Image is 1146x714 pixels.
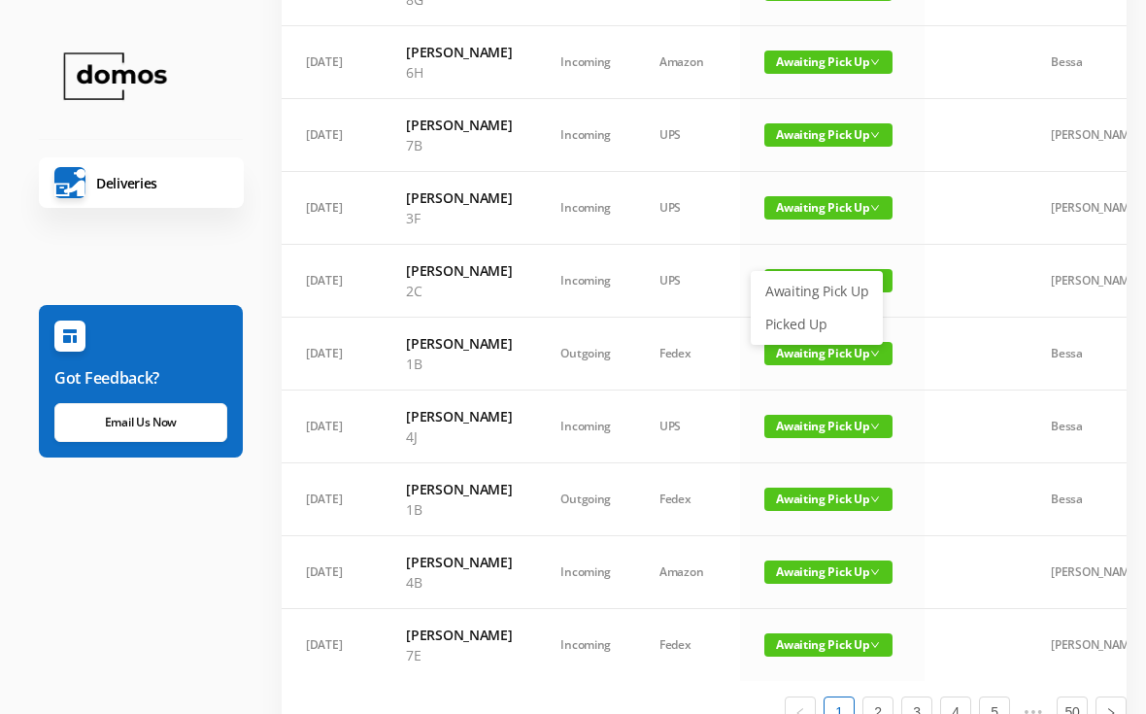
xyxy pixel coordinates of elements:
h6: [PERSON_NAME] [406,42,512,62]
td: Outgoing [536,318,635,391]
h6: [PERSON_NAME] [406,187,512,208]
p: 1B [406,499,512,520]
td: UPS [635,391,740,463]
p: 4B [406,572,512,593]
span: Awaiting Pick Up [764,415,893,438]
td: Incoming [536,391,635,463]
td: [DATE] [282,609,382,681]
h6: [PERSON_NAME] [406,333,512,354]
h6: [PERSON_NAME] [406,625,512,645]
td: Amazon [635,26,740,99]
i: icon: down [870,130,880,140]
h6: Got Feedback? [54,366,227,390]
td: Outgoing [536,463,635,536]
span: Awaiting Pick Up [764,342,893,365]
td: Incoming [536,536,635,609]
td: UPS [635,99,740,172]
i: icon: down [870,422,880,431]
td: [DATE] [282,536,382,609]
p: 1B [406,354,512,374]
td: UPS [635,245,740,318]
span: Awaiting Pick Up [764,561,893,584]
td: Amazon [635,536,740,609]
p: 3F [406,208,512,228]
td: UPS [635,172,740,245]
i: icon: down [870,349,880,358]
span: Awaiting Pick Up [764,633,893,657]
span: Awaiting Pick Up [764,196,893,220]
td: [DATE] [282,26,382,99]
a: Email Us Now [54,403,227,442]
td: [DATE] [282,172,382,245]
span: Awaiting Pick Up [764,123,893,147]
td: Incoming [536,172,635,245]
p: 4J [406,426,512,447]
td: Fedex [635,463,740,536]
span: Awaiting Pick Up [764,488,893,511]
a: Awaiting Pick Up [754,276,880,307]
p: 2C [406,281,512,301]
td: Fedex [635,609,740,681]
h6: [PERSON_NAME] [406,406,512,426]
p: 7E [406,645,512,665]
span: Awaiting Pick Up [764,51,893,74]
td: Incoming [536,245,635,318]
i: icon: down [870,57,880,67]
i: icon: down [870,640,880,650]
td: [DATE] [282,391,382,463]
i: icon: down [870,494,880,504]
td: Incoming [536,609,635,681]
h6: [PERSON_NAME] [406,260,512,281]
td: Incoming [536,99,635,172]
a: Picked Up [754,309,880,340]
td: Fedex [635,318,740,391]
td: Incoming [536,26,635,99]
td: [DATE] [282,463,382,536]
td: [DATE] [282,318,382,391]
i: icon: down [870,567,880,577]
h6: [PERSON_NAME] [406,479,512,499]
h6: [PERSON_NAME] [406,115,512,135]
p: 6H [406,62,512,83]
h6: [PERSON_NAME] [406,552,512,572]
p: 7B [406,135,512,155]
td: [DATE] [282,245,382,318]
i: icon: down [870,203,880,213]
a: Deliveries [39,157,244,208]
td: [DATE] [282,99,382,172]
